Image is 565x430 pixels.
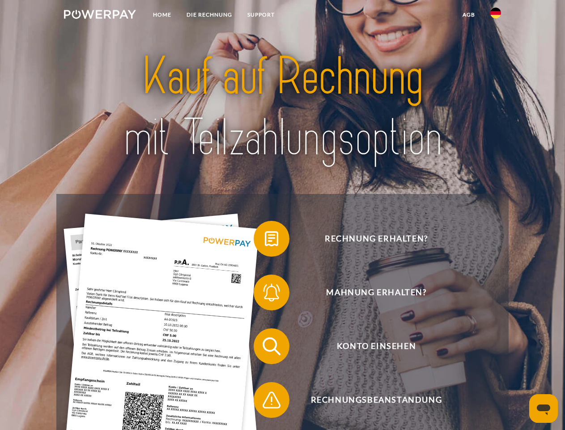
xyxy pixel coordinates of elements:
img: qb_search.svg [260,335,283,357]
a: DIE RECHNUNG [179,7,240,23]
button: Mahnung erhalten? [254,275,486,310]
button: Rechnungsbeanstandung [254,382,486,418]
img: qb_bill.svg [260,228,283,250]
a: Home [145,7,179,23]
iframe: Schaltfläche zum Öffnen des Messaging-Fensters [529,394,558,423]
button: Rechnung erhalten? [254,221,486,257]
span: Rechnungsbeanstandung [267,382,486,418]
button: Konto einsehen [254,328,486,364]
a: agb [455,7,483,23]
a: SUPPORT [240,7,282,23]
img: logo-powerpay-white.svg [64,10,136,19]
img: qb_bell.svg [260,281,283,304]
span: Konto einsehen [267,328,486,364]
img: qb_warning.svg [260,389,283,411]
span: Rechnung erhalten? [267,221,486,257]
img: title-powerpay_de.svg [85,43,480,172]
img: de [490,8,501,18]
span: Mahnung erhalten? [267,275,486,310]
